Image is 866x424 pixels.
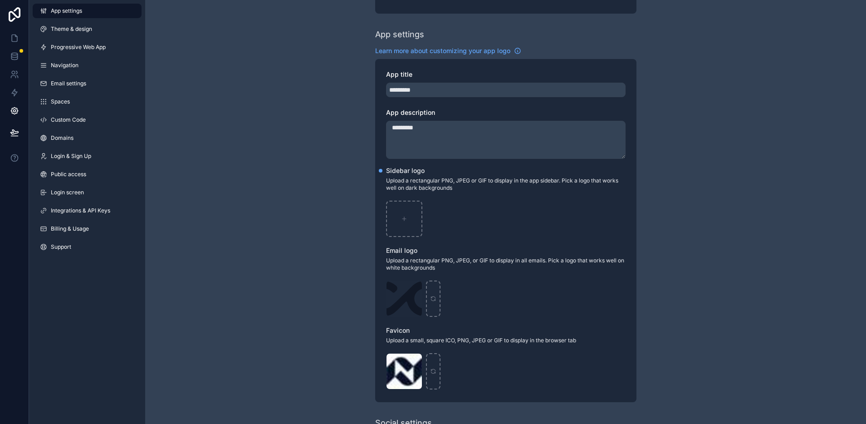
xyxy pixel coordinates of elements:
[33,22,142,36] a: Theme & design
[51,243,71,251] span: Support
[51,62,78,69] span: Navigation
[51,207,110,214] span: Integrations & API Keys
[375,46,510,55] span: Learn more about customizing your app logo
[33,222,142,236] a: Billing & Usage
[33,94,142,109] a: Spaces
[386,257,626,271] span: Upload a rectangular PNG, JPEG, or GIF to display in all emails. Pick a logo that works well on w...
[33,167,142,182] a: Public access
[51,25,92,33] span: Theme & design
[33,58,142,73] a: Navigation
[51,44,106,51] span: Progressive Web App
[51,225,89,232] span: Billing & Usage
[51,7,82,15] span: App settings
[33,149,142,163] a: Login & Sign Up
[386,337,626,344] span: Upload a small, square ICO, PNG, JPEG or GIF to display in the browser tab
[33,185,142,200] a: Login screen
[33,76,142,91] a: Email settings
[386,70,412,78] span: App title
[51,189,84,196] span: Login screen
[33,4,142,18] a: App settings
[375,46,521,55] a: Learn more about customizing your app logo
[386,108,435,116] span: App description
[51,98,70,105] span: Spaces
[386,326,410,334] span: Favicon
[51,171,86,178] span: Public access
[33,131,142,145] a: Domains
[51,80,86,87] span: Email settings
[386,167,425,174] span: Sidebar logo
[51,116,86,123] span: Custom Code
[33,113,142,127] a: Custom Code
[33,40,142,54] a: Progressive Web App
[51,134,73,142] span: Domains
[51,153,91,160] span: Login & Sign Up
[33,203,142,218] a: Integrations & API Keys
[375,28,424,41] div: App settings
[386,247,417,254] span: Email logo
[386,177,626,192] span: Upload a rectangular PNG, JPEG or GIF to display in the app sidebar. Pick a logo that works well ...
[33,240,142,254] a: Support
